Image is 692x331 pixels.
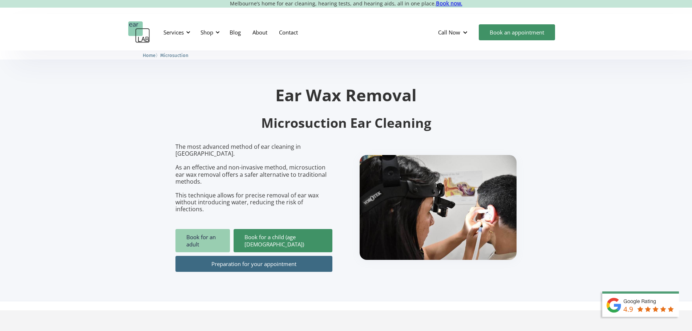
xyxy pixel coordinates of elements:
div: Services [159,21,193,43]
a: Book an appointment [479,24,555,40]
a: Home [143,52,155,58]
img: boy getting ear checked. [360,155,517,260]
span: Home [143,53,155,58]
a: Contact [273,22,304,43]
a: home [128,21,150,43]
li: 〉 [143,52,160,59]
p: The most advanced method of ear cleaning in [GEOGRAPHIC_DATA]. As an effective and non-invasive m... [175,143,332,213]
a: Microsuction [160,52,189,58]
div: Shop [201,29,213,36]
div: Call Now [438,29,460,36]
div: Shop [196,21,222,43]
a: Book for a child (age [DEMOGRAPHIC_DATA]) [234,229,332,252]
span: Microsuction [160,53,189,58]
a: Blog [224,22,247,43]
h1: Ear Wax Removal [175,87,517,103]
a: About [247,22,273,43]
div: Services [163,29,184,36]
h2: Microsuction Ear Cleaning [175,115,517,132]
div: Call Now [432,21,475,43]
a: Book for an adult [175,229,230,252]
a: Preparation for your appointment [175,256,332,272]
